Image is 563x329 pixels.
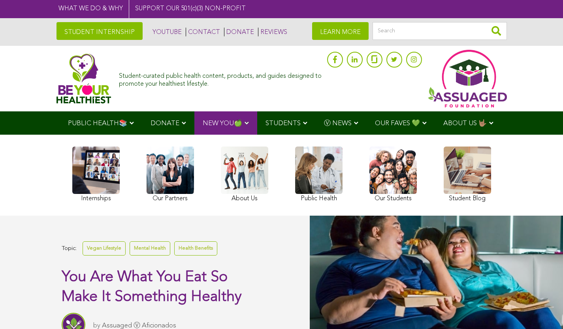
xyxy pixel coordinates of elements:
a: STUDENT INTERNSHIP [56,22,143,40]
img: Assuaged [56,53,111,103]
span: Topic: [62,243,77,254]
a: LEARN MORE [312,22,369,40]
a: Health Benefits [174,241,217,255]
span: PUBLIC HEALTH📚 [68,120,127,127]
a: DONATE [224,28,254,36]
a: REVIEWS [258,28,287,36]
span: DONATE [151,120,179,127]
a: Mental Health [130,241,170,255]
span: NEW YOU🍏 [203,120,242,127]
iframe: Chat Widget [523,291,563,329]
div: Navigation Menu [56,111,507,135]
a: YOUTUBE [151,28,182,36]
a: Vegan Lifestyle [83,241,126,255]
div: Student-curated public health content, products, and guides designed to promote your healthiest l... [119,69,323,88]
span: Ⓥ NEWS [324,120,352,127]
span: STUDENTS [265,120,301,127]
img: glassdoor [371,55,377,63]
span: by [93,322,100,329]
a: CONTACT [186,28,220,36]
span: ABOUT US 🤟🏽 [443,120,487,127]
img: Assuaged App [428,50,507,107]
span: You Are What You Eat So Make It Something Healthy [62,270,242,305]
span: OUR FAVES 💚 [375,120,420,127]
input: Search [373,22,507,40]
a: Assuaged Ⓥ Aficionados [102,322,176,329]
